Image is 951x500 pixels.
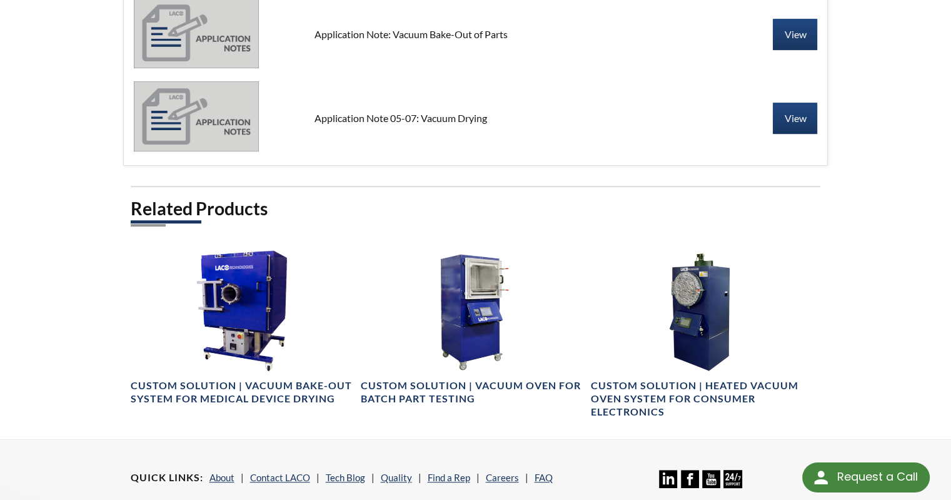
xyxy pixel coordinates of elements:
h4: Custom Solution | Vacuum Oven for Batch Part Testing [361,379,583,406]
a: Contact LACO [250,472,310,483]
h4: Custom Solution | Vacuum Bake-Out System for Medical Device Drying [131,379,353,406]
a: Vacuum Bake-out System imageCustom Solution | Vacuum Bake-Out System for Medical Device Drying [131,248,353,406]
a: About [209,472,234,483]
div: Application Note 05-07: Vacuum Drying [304,111,647,125]
a: Custom Vacuum oven with internally heated aluminum shelfCustom Solution | Vacuum Oven for Batch P... [361,248,583,406]
a: Quality [381,472,412,483]
a: Tech Blog [326,472,365,483]
a: FAQ [535,472,553,483]
a: View [773,103,817,134]
div: Request a Call [837,462,917,491]
a: Careers [486,472,519,483]
h4: Quick Links [131,471,203,484]
img: round button [811,467,831,487]
h4: Custom Solution | Heated Vacuum Oven System for Consumer Electronics [590,379,813,418]
a: Find a Rep [428,472,470,483]
a: View [773,19,817,50]
div: Application Note: Vacuum Bake-Out of Parts [304,28,647,41]
a: 24/7 Support [723,479,742,490]
a: Heated Vacuum Oven System for Consumer Electronics, angled viewCustom Solution | Heated Vacuum Ov... [590,248,813,419]
img: application_notes-bfb0ca2ddc37ee8af0a701952c1737d2a1698857695019d33d0f867ca2d829ce.jpg [134,81,259,151]
img: 24/7 Support Icon [723,470,742,488]
h2: Related Products [131,197,821,220]
div: Request a Call [802,462,930,492]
